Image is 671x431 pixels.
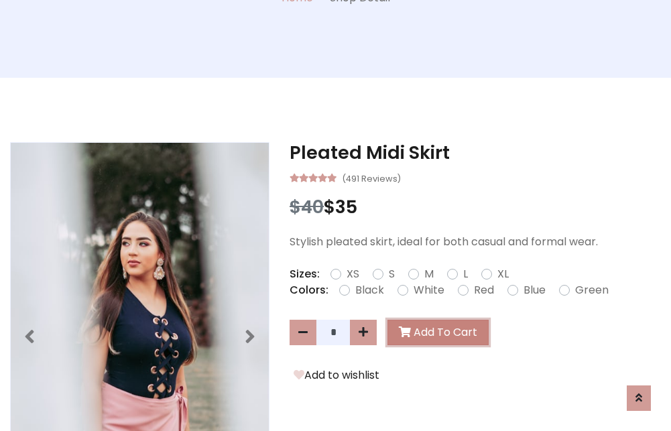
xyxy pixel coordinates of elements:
[290,142,661,164] h3: Pleated Midi Skirt
[387,320,489,345] button: Add To Cart
[335,194,357,219] span: 35
[414,282,444,298] label: White
[342,170,401,186] small: (491 Reviews)
[497,266,509,282] label: XL
[463,266,468,282] label: L
[290,234,661,250] p: Stylish pleated skirt, ideal for both casual and formal wear.
[575,282,609,298] label: Green
[290,266,320,282] p: Sizes:
[290,367,383,384] button: Add to wishlist
[355,282,384,298] label: Black
[347,266,359,282] label: XS
[290,282,328,298] p: Colors:
[474,282,494,298] label: Red
[524,282,546,298] label: Blue
[290,194,324,219] span: $40
[290,196,661,218] h3: $
[389,266,395,282] label: S
[424,266,434,282] label: M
